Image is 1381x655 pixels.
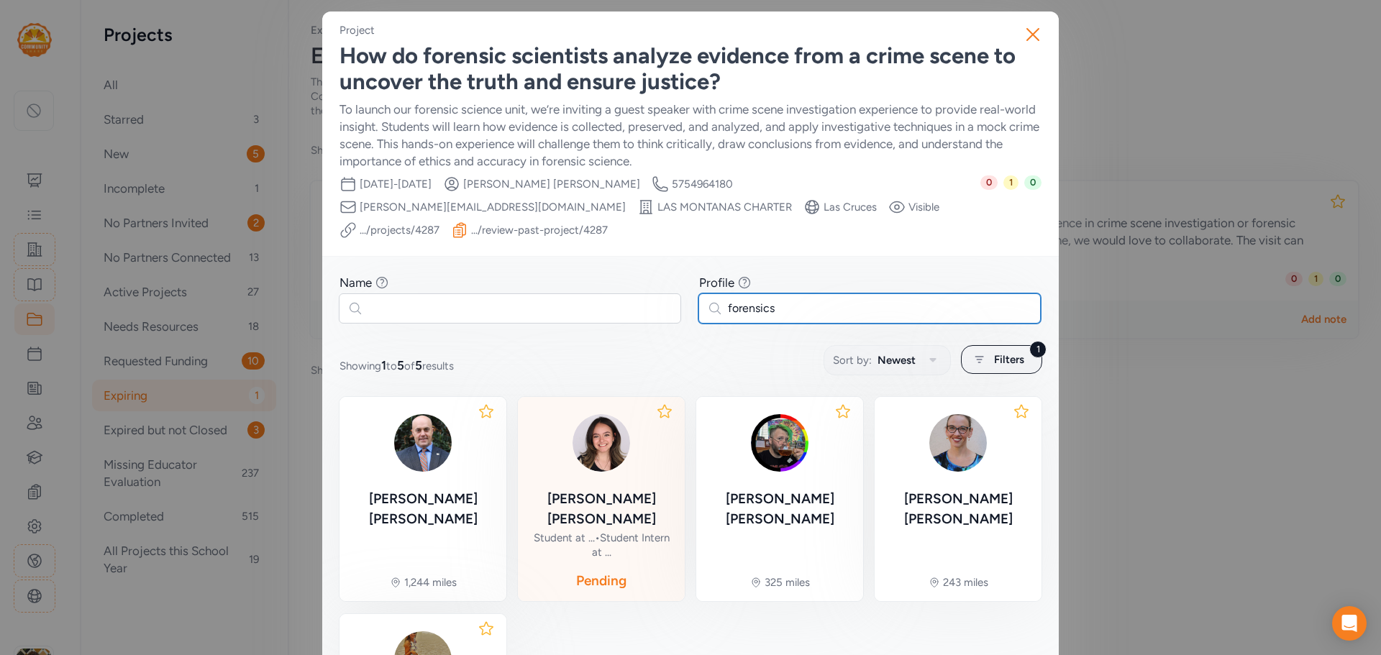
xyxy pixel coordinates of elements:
[397,358,404,372] span: 5
[833,352,872,369] span: Sort by:
[529,489,673,529] div: [PERSON_NAME] [PERSON_NAME]
[824,345,951,375] button: Sort by:Newest
[388,408,457,477] img: DPgdMuFtR0OQUb6N6Ffk
[672,177,733,191] span: 5754964180
[567,408,636,477] img: lo1Yw7FhR8C885b6fGH2
[980,175,998,190] span: 0
[415,358,422,372] span: 5
[765,575,810,590] div: 325 miles
[708,489,852,529] div: [PERSON_NAME] [PERSON_NAME]
[404,575,457,590] div: 1,244 miles
[595,531,600,544] span: •
[381,358,386,372] span: 1
[886,489,1030,529] div: [PERSON_NAME] [PERSON_NAME]
[360,223,439,237] a: .../projects/4287
[339,101,1042,170] div: To launch our forensic science unit, we’re inviting a guest speaker with crime scene investigatio...
[824,200,877,214] div: Las Cruces
[576,571,626,591] div: Pending
[745,408,814,477] img: MZl2oJoT36uDl1nLBvh3
[1332,606,1367,641] div: Open Intercom Messenger
[943,575,988,590] div: 243 miles
[1003,175,1018,190] span: 1
[339,23,375,37] div: Project
[994,351,1024,368] span: Filters
[1024,175,1042,190] span: 0
[339,43,1042,95] div: How do forensic scientists analyze evidence from a crime scene to uncover the truth and ensure ju...
[699,274,734,291] div: Profile
[908,200,939,214] span: Visible
[529,531,673,559] div: Student at ... Student Intern at ...
[351,489,495,529] div: [PERSON_NAME] [PERSON_NAME]
[1029,341,1047,358] div: 1
[463,177,640,191] span: [PERSON_NAME] [PERSON_NAME]
[471,223,608,237] a: .../review-past-project/4287
[339,274,372,291] div: Name
[878,352,916,369] span: Newest
[339,357,454,374] span: Showing to of results
[360,200,626,214] span: [PERSON_NAME][EMAIL_ADDRESS][DOMAIN_NAME]
[360,177,432,191] span: [DATE] - [DATE]
[657,200,792,214] span: LAS MONTANAS CHARTER
[924,408,993,477] img: EVsVch9PR4CG4YTGgESG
